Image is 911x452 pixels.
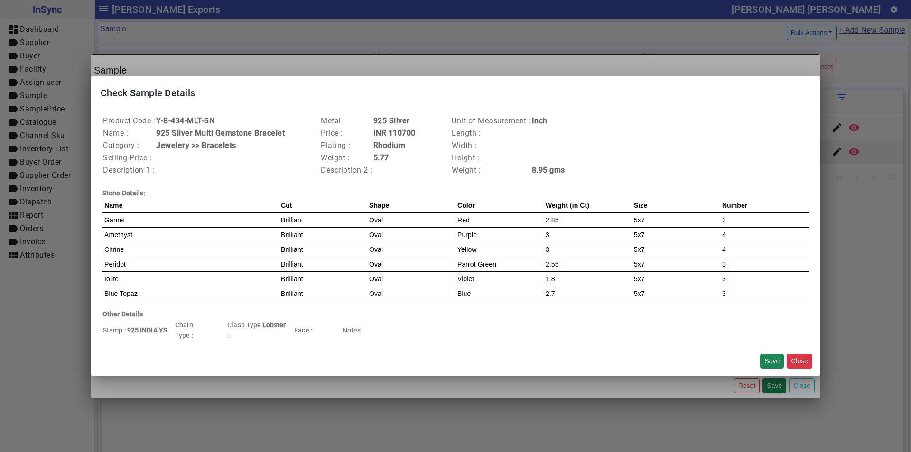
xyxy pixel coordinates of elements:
[156,129,285,138] b: 925 Silver Multi Gemstone Bracelet
[156,116,214,125] b: Y-B-434-MLT-SN
[102,272,279,286] td: Iolite
[102,127,156,139] td: Name :
[156,141,236,150] b: Jewelery >> Bracelets
[102,152,156,164] td: Selling Price :
[102,228,279,242] td: Amethyst
[367,242,455,257] td: Oval
[102,286,279,301] td: Blue Topaz
[102,139,156,152] td: Category :
[102,257,279,272] td: Peridot
[455,228,544,242] td: Purple
[367,272,455,286] td: Oval
[544,286,632,301] td: 2.7
[720,213,809,228] td: 3
[367,198,455,213] th: Shape
[544,198,632,213] th: Weight (in Ct)
[720,286,809,301] td: 3
[102,115,156,127] td: Product Code :
[544,213,632,228] td: 2.85
[294,319,318,341] td: Face :
[455,213,544,228] td: Red
[373,153,389,162] b: 5.77
[451,139,531,152] td: Width :
[720,198,809,213] th: Number
[102,319,127,341] td: Stamp :
[455,257,544,272] td: Parrot Green
[720,272,809,286] td: 3
[451,152,531,164] td: Height :
[632,198,720,213] th: Size
[455,272,544,286] td: Violet
[102,189,145,197] b: Stone Details:
[279,242,367,257] td: Brilliant
[279,198,367,213] th: Cut
[787,354,812,369] button: Close
[127,326,167,334] b: 925 INDIA YS
[632,257,720,272] td: 5x7
[320,164,373,176] td: Description 2 :
[532,116,548,125] b: Inch
[262,321,286,329] b: Lobster
[544,272,632,286] td: 1.8
[279,286,367,301] td: Brilliant
[227,319,261,341] td: Clasp Type :
[373,116,410,125] b: 925 Silver
[451,127,531,139] td: Length :
[342,319,366,341] td: Notes :
[367,286,455,301] td: Oval
[320,127,373,139] td: Price :
[367,257,455,272] td: Oval
[102,242,279,257] td: Citrine
[320,139,373,152] td: Plating :
[455,242,544,257] td: Yellow
[279,213,367,228] td: Brilliant
[720,242,809,257] td: 4
[632,228,720,242] td: 5x7
[102,198,279,213] th: Name
[632,213,720,228] td: 5x7
[760,354,784,369] button: Save
[320,152,373,164] td: Weight :
[102,164,156,176] td: Description 1 :
[720,257,809,272] td: 3
[279,228,367,242] td: Brilliant
[367,228,455,242] td: Oval
[373,129,416,138] b: INR 110700
[91,76,820,110] mat-card-title: Check Sample Details
[720,228,809,242] td: 4
[455,286,544,301] td: Blue
[632,286,720,301] td: 5x7
[544,242,632,257] td: 3
[455,198,544,213] th: Color
[544,228,632,242] td: 3
[320,115,373,127] td: Metal :
[373,141,406,150] b: Rhodium
[544,257,632,272] td: 2.55
[367,213,455,228] td: Oval
[451,164,531,176] td: Weight :
[175,319,209,341] td: Chain Type :
[279,272,367,286] td: Brilliant
[102,213,279,228] td: Garnet
[632,242,720,257] td: 5x7
[279,257,367,272] td: Brilliant
[102,310,143,318] b: Other Details
[451,115,531,127] td: Unit of Measurement :
[532,166,565,175] b: 8.95 gms
[632,272,720,286] td: 5x7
